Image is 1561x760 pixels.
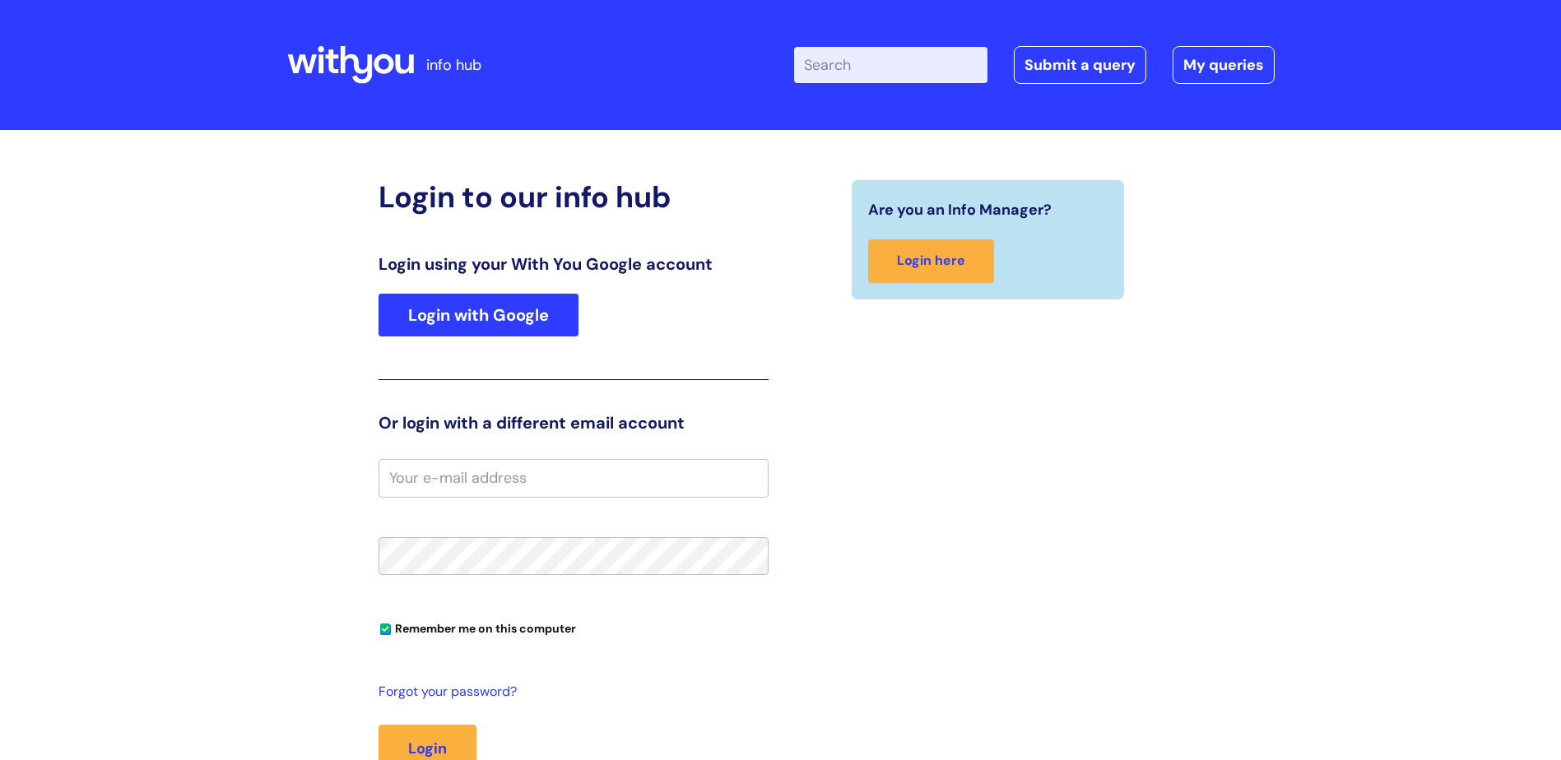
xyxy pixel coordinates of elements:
input: Search [794,47,987,83]
input: Remember me on this computer [380,624,391,635]
h3: Login using your With You Google account [379,254,769,274]
h2: Login to our info hub [379,179,769,215]
div: You can uncheck this option if you're logging in from a shared device [379,614,769,641]
label: Remember me on this computer [379,618,576,636]
p: info hub [426,52,481,78]
a: Forgot your password? [379,680,760,704]
a: Login with Google [379,294,578,336]
a: My queries [1173,46,1275,84]
input: Your e-mail address [379,459,769,497]
a: Submit a query [1014,46,1146,84]
span: Are you an Info Manager? [868,197,1052,223]
h3: Or login with a different email account [379,413,769,433]
a: Login here [868,239,994,283]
